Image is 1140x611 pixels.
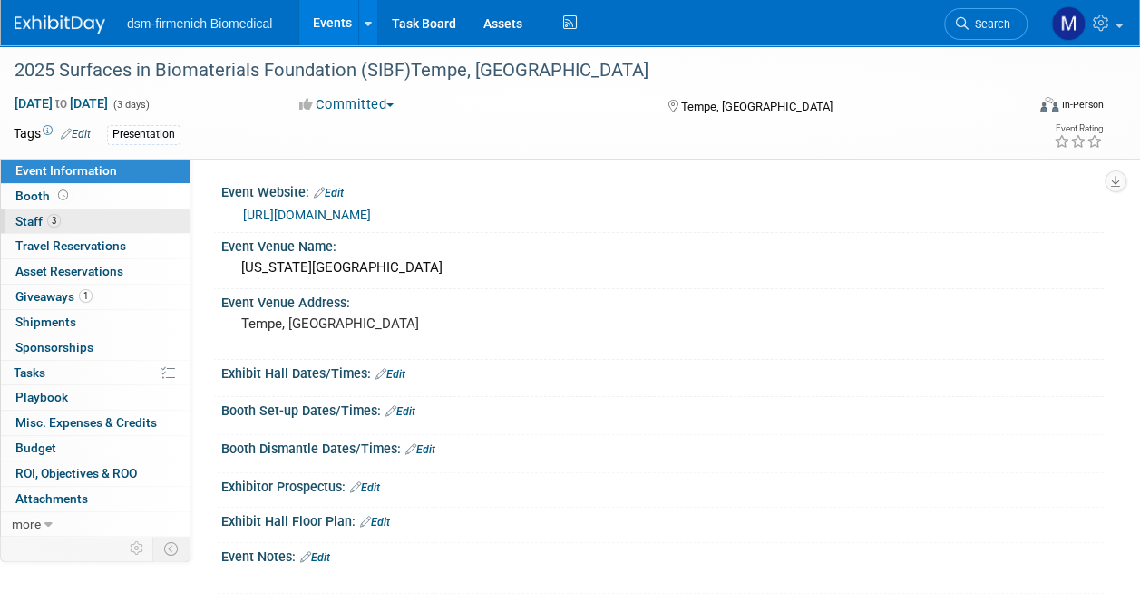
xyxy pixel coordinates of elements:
span: more [12,517,41,531]
a: Budget [1,436,190,461]
a: Asset Reservations [1,259,190,284]
a: Event Information [1,159,190,183]
span: Giveaways [15,289,93,304]
span: [DATE] [DATE] [14,95,109,112]
div: Event Format [945,94,1104,121]
div: Presentation [107,125,180,144]
span: Sponsorships [15,340,93,354]
span: Asset Reservations [15,264,123,278]
a: Playbook [1,385,190,410]
span: Misc. Expenses & Credits [15,415,157,430]
span: Playbook [15,390,68,404]
span: Search [969,17,1010,31]
span: Attachments [15,491,88,506]
a: Staff3 [1,209,190,234]
span: 3 [47,214,61,228]
div: Booth Set-up Dates/Times: [221,397,1104,421]
a: ROI, Objectives & ROO [1,461,190,486]
button: Committed [293,95,401,114]
td: Tags [14,124,91,145]
div: Event Notes: [221,543,1104,567]
span: Staff [15,214,61,228]
span: to [53,96,70,111]
a: [URL][DOMAIN_NAME] [243,208,371,222]
span: (3 days) [112,99,150,111]
a: Edit [375,368,405,381]
a: Shipments [1,310,190,335]
a: Edit [350,481,380,494]
span: Booth not reserved yet [54,189,72,202]
span: Travel Reservations [15,238,126,253]
span: Budget [15,441,56,455]
div: Event Venue Address: [221,289,1104,312]
div: Exhibitor Prospectus: [221,473,1104,497]
a: Edit [61,128,91,141]
div: 2025 Surfaces in Biomaterials Foundation (SIBF)Tempe, [GEOGRAPHIC_DATA] [8,54,1010,87]
img: Melanie Davison [1051,6,1086,41]
div: Exhibit Hall Floor Plan: [221,508,1104,531]
a: Edit [385,405,415,418]
a: Sponsorships [1,335,190,360]
span: 1 [79,289,93,303]
div: Event Venue Name: [221,233,1104,256]
a: more [1,512,190,537]
div: Exhibit Hall Dates/Times: [221,360,1104,383]
span: Tasks [14,365,45,380]
a: Edit [360,516,390,529]
img: ExhibitDay [15,15,105,34]
td: Personalize Event Tab Strip [122,537,153,560]
a: Edit [405,443,435,456]
a: Edit [300,551,330,564]
span: Shipments [15,315,76,329]
div: Booth Dismantle Dates/Times: [221,435,1104,459]
a: Search [944,8,1028,40]
div: [US_STATE][GEOGRAPHIC_DATA] [235,254,1090,282]
span: Event Information [15,163,117,178]
span: Tempe, [GEOGRAPHIC_DATA] [681,100,833,113]
div: Event Rating [1054,124,1103,133]
a: Edit [314,187,344,199]
a: Tasks [1,361,190,385]
td: Toggle Event Tabs [153,537,190,560]
a: Booth [1,184,190,209]
div: In-Person [1061,98,1104,112]
span: dsm-firmenich Biomedical [127,16,272,31]
div: Event Website: [221,179,1104,202]
a: Travel Reservations [1,234,190,258]
span: Booth [15,189,72,203]
a: Misc. Expenses & Credits [1,411,190,435]
span: ROI, Objectives & ROO [15,466,137,480]
img: Format-Inperson.png [1040,97,1058,112]
a: Giveaways1 [1,285,190,309]
a: Attachments [1,487,190,511]
pre: Tempe, [GEOGRAPHIC_DATA] [241,315,569,332]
